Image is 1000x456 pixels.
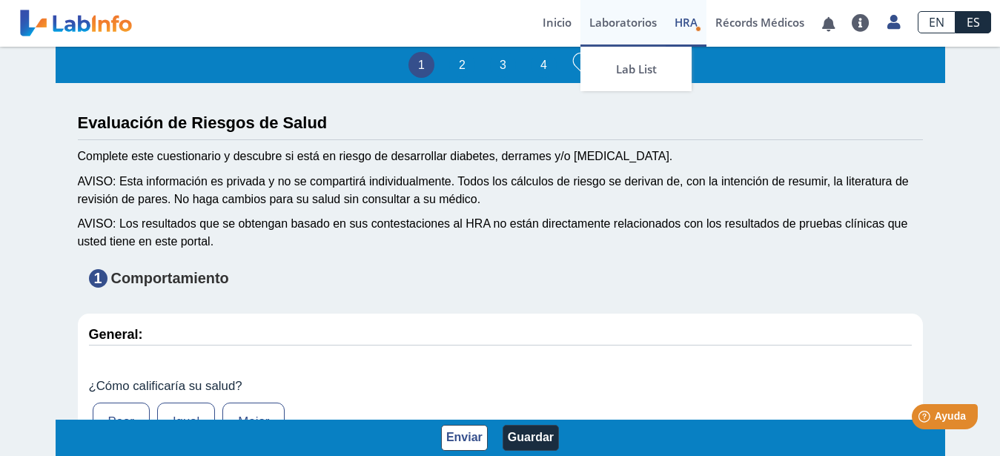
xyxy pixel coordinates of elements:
h3: Evaluación de Riesgos de Salud [78,113,923,132]
li: 1 [408,52,434,78]
strong: Comportamiento [111,270,229,286]
label: Mejor [222,403,285,441]
li: 4 [531,52,557,78]
button: Enviar [441,425,488,451]
h3: 4% [573,50,599,68]
div: AVISO: Los resultados que se obtengan basado en sus contestaciones al HRA no están directamente r... [78,215,923,251]
label: Igual [157,403,215,441]
span: HRA [675,15,698,30]
strong: General: [89,327,143,342]
iframe: Help widget launcher [868,398,984,440]
label: ¿Cómo calificaría su salud? [89,379,912,394]
div: Complete este cuestionario y descubre si está en riesgo de desarrollar diabetes, derrames y/o [ME... [78,148,923,165]
div: AVISO: Esta información es privada y no se compartirá individualmente. Todos los cálculos de ries... [78,173,923,208]
label: Peor [93,403,150,441]
span: 1 [89,269,107,288]
a: ES [956,11,991,33]
a: Lab List [580,47,692,91]
li: 2 [449,52,475,78]
a: EN [918,11,956,33]
button: Guardar [503,425,559,451]
li: 3 [490,52,516,78]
